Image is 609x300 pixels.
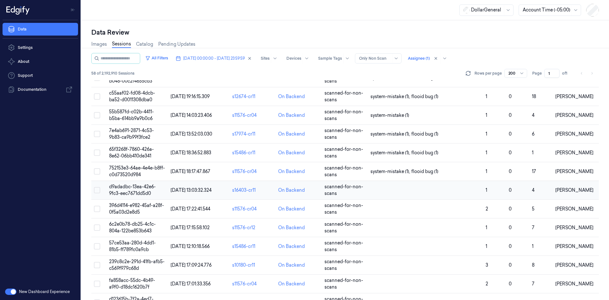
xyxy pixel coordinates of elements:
[171,187,212,193] span: [DATE] 13:03:32.324
[370,168,411,175] span: system-mistake (1) ,
[278,131,305,137] div: On Backend
[486,206,488,212] span: 2
[94,131,100,137] button: Select row
[532,225,534,230] span: 7
[171,112,212,118] span: [DATE] 14:03:23.406
[143,53,171,63] button: All Filters
[486,131,487,137] span: 1
[109,259,165,271] span: 239c8c2e-291d-41fb-afb5-c569f979c68d
[324,165,363,177] span: scanned-for-non-scans
[158,41,195,48] a: Pending Updates
[532,187,534,193] span: 4
[3,83,78,96] a: Documentation
[324,259,363,271] span: scanned-for-non-scans
[370,93,411,100] span: system-mistake (1) ,
[486,150,487,156] span: 1
[3,69,78,82] a: Support
[232,187,273,194] div: s16403-cr11
[532,94,536,99] span: 18
[324,109,363,121] span: scanned-for-non-scans
[171,225,210,230] span: [DATE] 17:15:58.102
[232,262,273,269] div: s10180-cr11
[370,112,409,119] span: system-mistake (1)
[532,262,534,268] span: 8
[509,112,512,118] span: 0
[109,165,165,177] span: 752153e3-64ae-4e4e-b8ff-c0d73520d984
[94,168,100,175] button: Select row
[109,184,156,196] span: d9adadbc-13ea-42e6-9fc3-eec7671dd5d0
[532,112,534,118] span: 4
[232,131,273,137] div: s17974-cr11
[324,240,363,252] span: scanned-for-non-scans
[232,150,273,156] div: s15486-cr11
[509,131,512,137] span: 0
[555,169,593,174] span: [PERSON_NAME]
[509,187,512,193] span: 0
[278,243,305,250] div: On Backend
[173,53,254,63] button: [DATE] 00:00:00 - [DATE] 23:59:59
[112,41,131,48] a: Sessions
[109,203,164,215] span: 396d4114-e982-45af-a28f-0f5a03d2e8d5
[94,150,100,156] button: Select row
[109,109,154,121] span: 55b587fd-c02b-4411-b5ba-614bb9a9b0c6
[232,112,273,119] div: s11576-cr04
[3,55,78,68] button: About
[577,69,596,78] nav: pagination
[136,41,153,48] a: Catalog
[278,224,305,231] div: On Backend
[94,262,100,268] button: Select row
[486,262,488,268] span: 3
[555,131,593,137] span: [PERSON_NAME]
[324,90,363,103] span: scanned-for-non-scans
[171,262,212,268] span: [DATE] 17:09:24.776
[109,221,156,234] span: 6c2e0b78-db25-4c1c-804a-122be853b643
[509,150,512,156] span: 0
[171,131,212,137] span: [DATE] 13:52:03.030
[278,262,305,269] div: On Backend
[324,146,363,159] span: scanned-for-non-scans
[532,206,534,212] span: 5
[94,224,100,231] button: Select row
[509,169,512,174] span: 0
[411,150,438,156] span: flooid bug (1)
[509,75,512,81] span: 0
[94,206,100,212] button: Select row
[91,70,134,76] span: 58 of 2,192,910 Sessions
[94,112,100,118] button: Select row
[509,225,512,230] span: 0
[532,75,534,81] span: 2
[532,243,534,249] span: 1
[509,243,512,249] span: 0
[183,56,245,61] span: [DATE] 00:00:00 - [DATE] 23:59:59
[109,128,154,140] span: 7e4ab691-2871-4c53-9b83-ca9b99f3fce2
[555,281,593,287] span: [PERSON_NAME]
[555,75,593,81] span: [PERSON_NAME]
[486,169,487,174] span: 1
[109,240,156,252] span: 57ce53aa-280d-4dd1-81b5-ff789fc0a9cb
[278,206,305,212] div: On Backend
[411,93,438,100] span: flooid bug (1)
[555,262,593,268] span: [PERSON_NAME]
[109,277,155,290] span: fa858acc-55dc-4b49-a9f0-d18dc1620b7f
[532,169,536,174] span: 17
[486,243,487,249] span: 1
[232,281,273,287] div: s11576-cr04
[509,206,512,212] span: 0
[171,94,210,99] span: [DATE] 19:16:15.309
[532,150,534,156] span: 1
[486,281,488,287] span: 2
[232,168,273,175] div: s11576-cr04
[278,112,305,119] div: On Backend
[411,131,438,137] span: flooid bug (1)
[94,93,100,100] button: Select row
[171,206,210,212] span: [DATE] 17:22:41.544
[171,243,210,249] span: [DATE] 12:10:18.566
[278,168,305,175] div: On Backend
[68,5,78,15] button: Toggle Navigation
[232,243,273,250] div: s15486-cr11
[278,93,305,100] div: On Backend
[555,206,593,212] span: [PERSON_NAME]
[411,168,438,175] span: flooid bug (1)
[555,243,593,249] span: [PERSON_NAME]
[509,262,512,268] span: 0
